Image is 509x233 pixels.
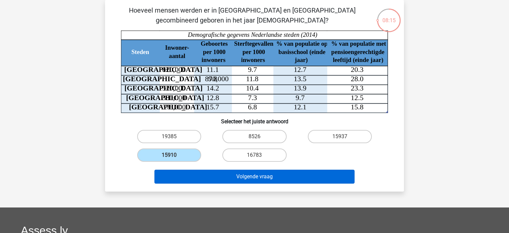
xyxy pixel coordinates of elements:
label: 19385 [137,130,201,143]
tspan: 380,000 [162,94,186,102]
tspan: 11.1 [206,66,219,74]
div: 08:15 [376,8,401,25]
tspan: 14.2 [206,84,219,92]
tspan: leeftijd (einde jaar) [333,56,383,64]
button: Volgende vraag [154,170,355,184]
tspan: 9.8 [208,75,217,83]
label: 16783 [222,148,286,162]
tspan: jaar) [295,56,308,64]
tspan: 870,000 [205,75,229,83]
tspan: per 1000 [203,48,225,55]
tspan: 12.5 [351,94,364,102]
tspan: % van populatie op [276,40,328,47]
tspan: Sterftegevallen [234,40,274,47]
tspan: 6.8 [248,103,257,111]
tspan: 10.4 [246,84,259,92]
tspan: 13.9 [294,84,306,92]
tspan: 15.7 [206,103,219,111]
tspan: 13.5 [294,75,306,83]
tspan: 12.7 [294,66,306,74]
tspan: Inwoner- [165,44,189,51]
tspan: per 1000 [243,48,265,55]
tspan: 7.3 [248,94,257,102]
h6: Selecteer het juiste antwoord [116,113,393,125]
label: 15910 [137,148,201,162]
tspan: [GEOGRAPHIC_DATA] [129,103,207,111]
tspan: 15.8 [351,103,364,111]
tspan: 820,000 [162,66,186,74]
tspan: 20.3 [351,66,364,74]
tspan: [GEOGRAPHIC_DATA] [125,84,203,92]
label: 15937 [308,130,372,143]
tspan: 9.7 [248,66,257,74]
p: Hoeveel mensen werden er in [GEOGRAPHIC_DATA] en [GEOGRAPHIC_DATA] gecombineerd geboren in het ja... [116,5,368,25]
label: 8526 [222,130,286,143]
tspan: inwoners [241,56,265,63]
tspan: inwoners [201,56,225,63]
tspan: 28.0 [351,75,364,83]
tspan: [GEOGRAPHIC_DATA] [126,94,204,102]
tspan: aantal [169,52,185,59]
tspan: [GEOGRAPHIC_DATA] [124,66,202,74]
tspan: 11.8 [246,75,258,83]
tspan: Geboortes [201,40,228,47]
tspan: pensioengerechtigde [331,48,384,55]
tspan: 9.7 [296,94,305,102]
tspan: 23.3 [351,84,364,92]
tspan: Steden [132,48,149,55]
tspan: 12.1 [294,103,306,111]
tspan: % van populatie met [331,40,386,47]
tspan: 520,000 [162,84,186,92]
tspan: 370,000 [162,103,186,111]
tspan: basisschool (einde [278,48,325,56]
tspan: Demografische gegevens Nederlandse steden (2014) [188,31,317,38]
tspan: 12.8 [206,94,219,102]
tspan: [GEOGRAPHIC_DATA] [123,75,201,83]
